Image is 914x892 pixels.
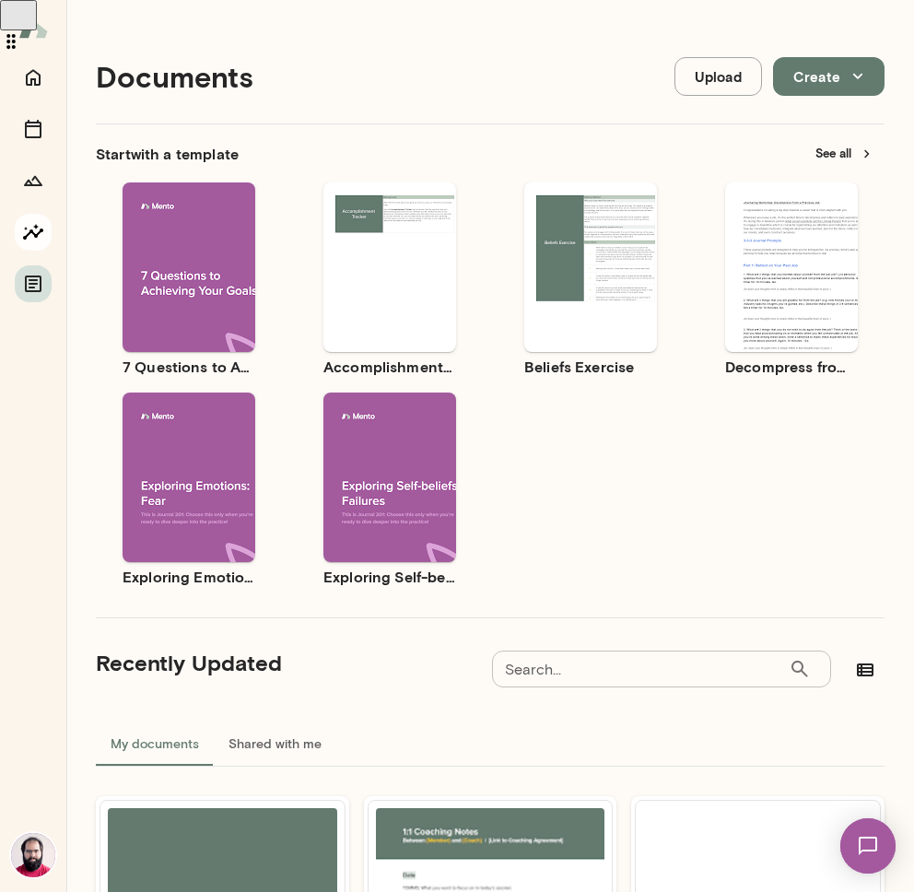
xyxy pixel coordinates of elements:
[15,111,52,147] button: Sessions
[15,59,52,96] button: Home
[725,356,858,378] h6: Decompress from a Job
[96,59,253,94] h4: Documents
[96,722,885,766] div: documents tabs
[773,57,885,96] button: Create
[11,833,55,877] img: Adam Ranfelt
[96,648,282,677] h5: Recently Updated
[96,143,239,165] h6: Start with a template
[15,265,52,302] button: Documents
[123,566,255,588] h6: Exploring Emotions: Fear
[15,214,52,251] button: Insights
[323,566,456,588] h6: Exploring Self-beliefs: Failures
[323,356,456,378] h6: Accomplishment Tracker
[804,139,885,168] button: See all
[15,162,52,199] button: Growth Plan
[96,722,214,766] button: My documents
[674,57,762,96] button: Upload
[123,356,255,378] h6: 7 Questions to Achieving Your Goals
[214,722,336,766] button: Shared with me
[524,356,657,378] h6: Beliefs Exercise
